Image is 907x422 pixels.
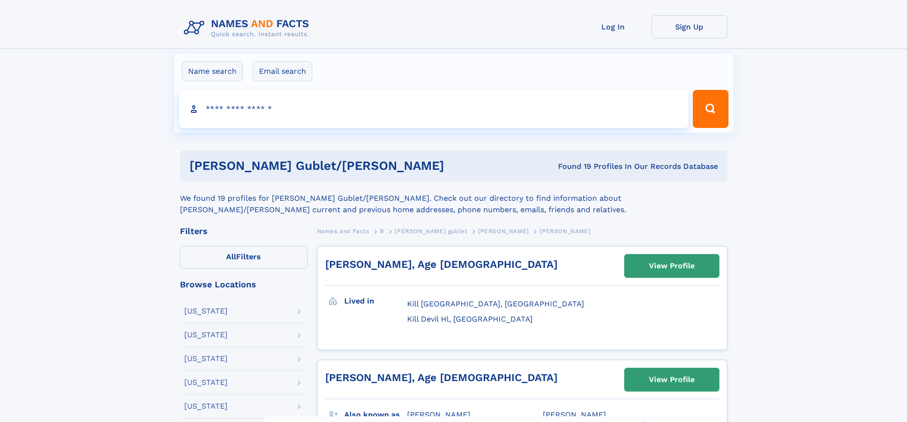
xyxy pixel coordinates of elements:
[189,160,501,172] h1: [PERSON_NAME] Gublet/[PERSON_NAME]
[253,61,312,81] label: Email search
[184,355,228,363] div: [US_STATE]
[184,402,228,410] div: [US_STATE]
[325,372,558,383] a: [PERSON_NAME], Age [DEMOGRAPHIC_DATA]
[501,161,718,172] div: Found 19 Profiles In Our Records Database
[575,15,651,39] a: Log In
[625,368,719,391] a: View Profile
[478,228,529,235] span: [PERSON_NAME]
[395,225,467,237] a: [PERSON_NAME] gublet
[478,225,529,237] a: [PERSON_NAME]
[180,181,728,216] div: We found 19 profiles for [PERSON_NAME] Gublet/[PERSON_NAME]. Check out our directory to find info...
[325,258,558,270] a: [PERSON_NAME], Age [DEMOGRAPHIC_DATA]
[380,225,384,237] a: B
[407,299,584,308] span: Kill [GEOGRAPHIC_DATA], [GEOGRAPHIC_DATA]
[182,61,243,81] label: Name search
[317,225,369,237] a: Names and Facts
[693,90,728,128] button: Search Button
[625,255,719,277] a: View Profile
[380,228,384,235] span: B
[539,228,590,235] span: [PERSON_NAME]
[407,314,533,324] span: Kill Devil Hl, [GEOGRAPHIC_DATA]
[180,280,308,289] div: Browse Locations
[184,307,228,315] div: [US_STATE]
[179,90,689,128] input: search input
[649,255,695,277] div: View Profile
[184,331,228,339] div: [US_STATE]
[543,410,606,419] span: [PERSON_NAME]
[180,227,308,236] div: Filters
[226,252,236,261] span: All
[649,369,695,391] div: View Profile
[184,379,228,386] div: [US_STATE]
[395,228,467,235] span: [PERSON_NAME] gublet
[180,246,308,269] label: Filters
[407,410,470,419] span: [PERSON_NAME]
[344,293,407,309] h3: Lived in
[180,15,317,41] img: Logo Names and Facts
[651,15,728,39] a: Sign Up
